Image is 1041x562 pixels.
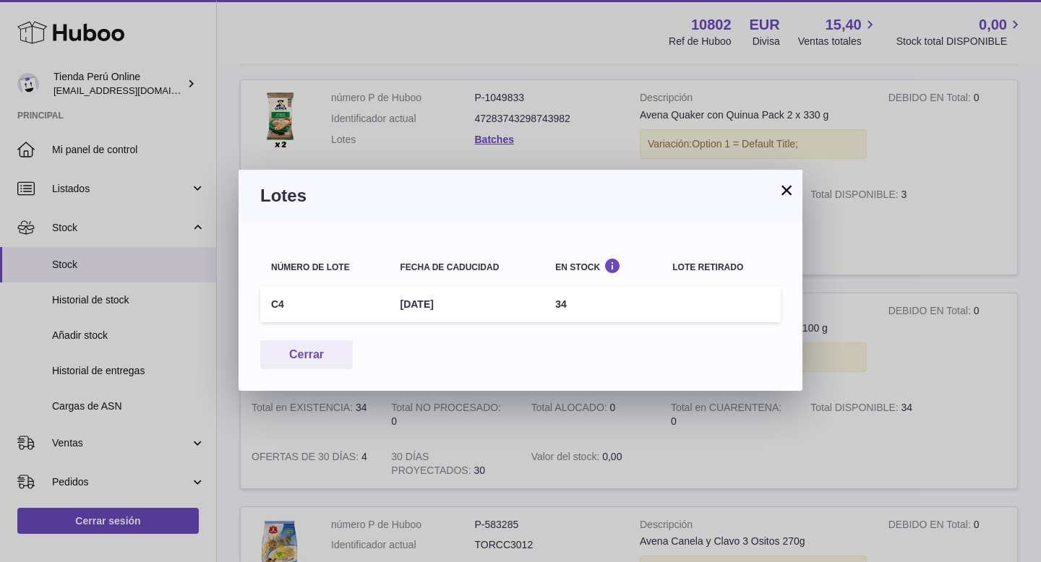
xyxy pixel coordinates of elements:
[544,287,661,322] td: 34
[260,184,781,207] h3: Lotes
[389,287,544,322] td: [DATE]
[555,258,651,272] div: En stock
[672,263,770,272] div: Lote retirado
[260,340,353,370] button: Cerrar
[778,181,795,199] button: ×
[271,263,378,272] div: Número de lote
[260,287,389,322] td: C4
[400,263,534,272] div: Fecha de caducidad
